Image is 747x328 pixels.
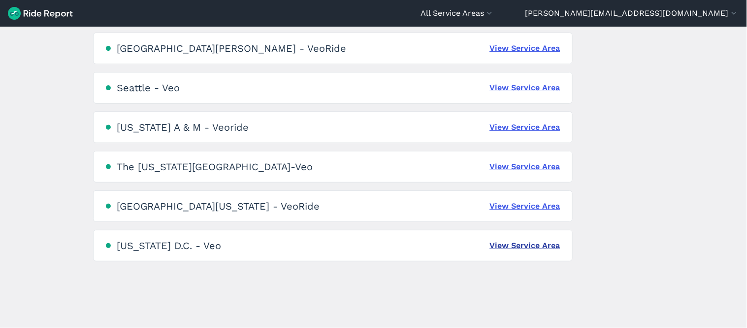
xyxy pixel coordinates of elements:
[117,200,320,212] div: [GEOGRAPHIC_DATA][US_STATE] - VeoRide
[117,42,347,54] div: [GEOGRAPHIC_DATA][PERSON_NAME] - VeoRide
[421,7,494,19] button: All Service Areas
[525,7,739,19] button: [PERSON_NAME][EMAIL_ADDRESS][DOMAIN_NAME]
[490,42,560,54] a: View Service Area
[8,7,73,20] img: Ride Report
[117,121,249,133] div: [US_STATE] A & M - Veoride
[490,121,560,133] a: View Service Area
[117,161,313,173] div: The [US_STATE][GEOGRAPHIC_DATA]-Veo
[117,240,222,252] div: [US_STATE] D.C. - Veo
[490,161,560,173] a: View Service Area
[117,82,180,94] div: Seattle - Veo
[490,240,560,252] a: View Service Area
[490,82,560,94] a: View Service Area
[490,200,560,212] a: View Service Area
